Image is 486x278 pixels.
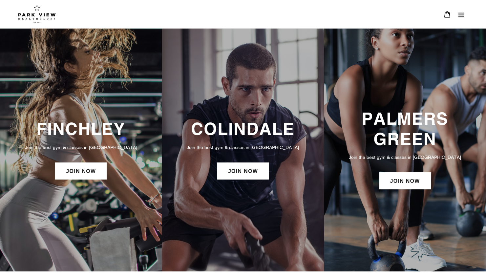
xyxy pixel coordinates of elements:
[55,162,107,180] a: JOIN NOW: Finchley Membership
[217,162,269,180] a: JOIN NOW: Colindale Membership
[7,144,156,151] p: Join the best gym & classes in [GEOGRAPHIC_DATA]
[169,144,318,151] p: Join the best gym & classes in [GEOGRAPHIC_DATA]
[330,109,479,149] h3: PALMERS GREEN
[379,172,431,189] a: JOIN NOW: Palmers Green Membership
[454,7,468,21] button: Menu
[18,5,56,23] img: Park view health clubs is a gym near you.
[7,119,156,139] h3: FINCHLEY
[169,119,318,139] h3: COLINDALE
[330,154,479,161] p: Join the best gym & classes in [GEOGRAPHIC_DATA]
